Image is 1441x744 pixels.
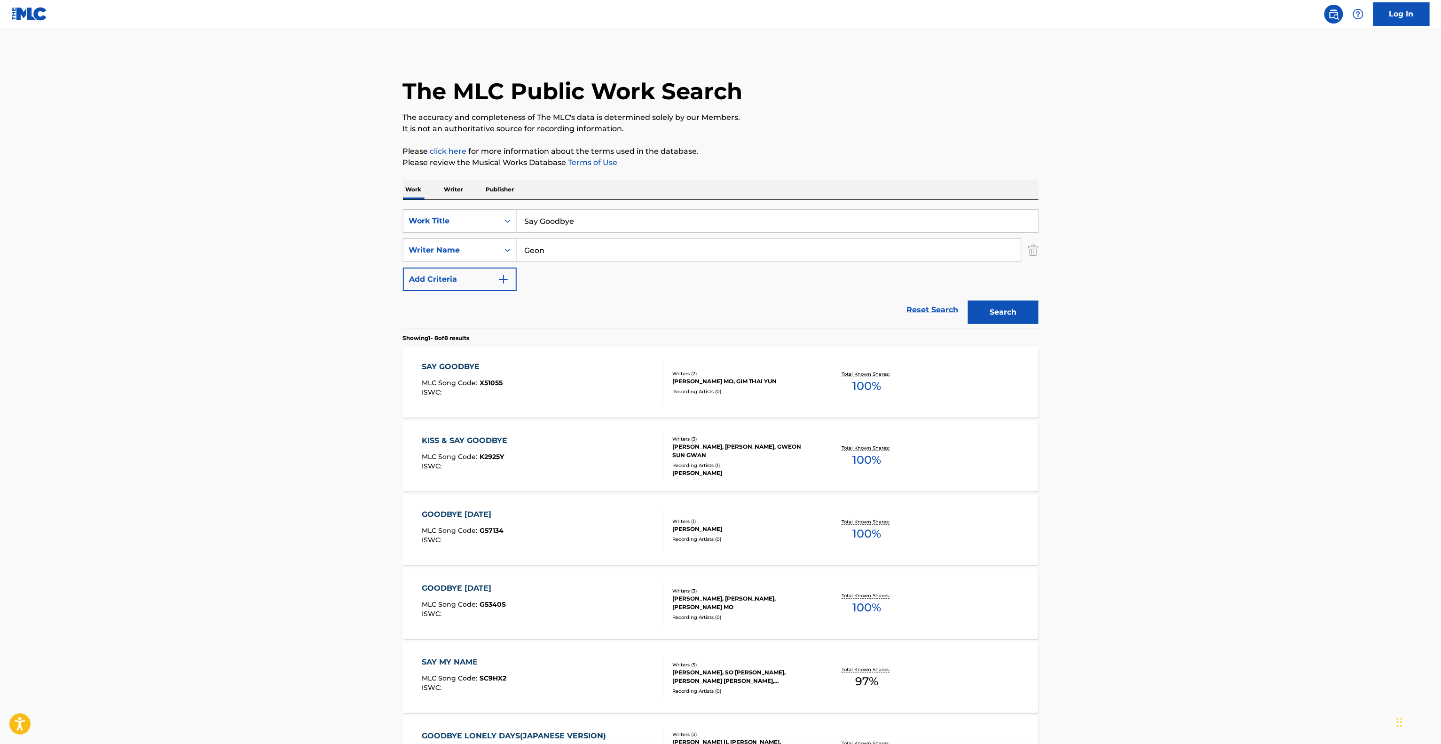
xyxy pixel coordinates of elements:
a: Terms of Use [567,158,618,167]
span: MLC Song Code : [422,526,480,535]
a: KISS & SAY GOODBYEMLC Song Code:K2925YISWC:Writers (3)[PERSON_NAME], [PERSON_NAME], GWEON SUN GWA... [403,421,1039,491]
span: MLC Song Code : [422,379,480,387]
span: MLC Song Code : [422,674,480,682]
div: [PERSON_NAME] [672,525,814,533]
a: click here [430,147,467,156]
p: It is not an authoritative source for recording information. [403,123,1039,135]
span: 100 % [853,599,882,616]
form: Search Form [403,209,1039,329]
h1: The MLC Public Work Search [403,77,743,105]
div: SAY MY NAME [422,657,506,668]
div: [PERSON_NAME] [672,469,814,477]
div: [PERSON_NAME] MO, GIM THAI YUN [672,377,814,386]
img: MLC Logo [11,7,47,21]
div: Recording Artists ( 0 ) [672,688,814,695]
p: Total Known Shares: [842,371,892,378]
span: K2925Y [480,452,504,461]
div: Writers ( 1 ) [672,518,814,525]
button: Search [968,301,1039,324]
div: Writers ( 3 ) [672,435,814,443]
div: GOODBYE LONELY DAYS(JAPANESE VERSION) [422,730,611,742]
p: Total Known Shares: [842,444,892,451]
div: Recording Artists ( 0 ) [672,536,814,543]
p: The accuracy and completeness of The MLC's data is determined solely by our Members. [403,112,1039,123]
span: 100 % [853,525,882,542]
p: Total Known Shares: [842,592,892,599]
div: Writers ( 2 ) [672,370,814,377]
div: Writers ( 3 ) [672,731,814,738]
a: Public Search [1324,5,1343,24]
span: MLC Song Code : [422,452,480,461]
img: 9d2ae6d4665cec9f34b9.svg [498,274,509,285]
div: Recording Artists ( 0 ) [672,614,814,621]
p: Total Known Shares: [842,518,892,525]
p: Total Known Shares: [842,666,892,673]
span: 100 % [853,378,882,395]
span: ISWC : [422,683,444,692]
span: ISWC : [422,388,444,396]
img: help [1353,8,1364,20]
div: KISS & SAY GOODBYE [422,435,512,446]
div: Work Title [409,215,494,227]
div: Recording Artists ( 1 ) [672,462,814,469]
div: [PERSON_NAME], [PERSON_NAME], GWEON SUN GWAN [672,443,814,459]
span: G5340S [480,600,506,609]
span: 100 % [853,451,882,468]
a: SAY MY NAMEMLC Song Code:SC9HX2ISWC:Writers (5)[PERSON_NAME], SO [PERSON_NAME], [PERSON_NAME] [PE... [403,642,1039,713]
span: G57134 [480,526,504,535]
span: ISWC : [422,536,444,544]
span: SC9HX2 [480,674,506,682]
p: Please for more information about the terms used in the database. [403,146,1039,157]
div: [PERSON_NAME], [PERSON_NAME], [PERSON_NAME] MO [672,594,814,611]
div: GOODBYE [DATE] [422,509,504,520]
a: Reset Search [902,300,963,320]
div: Drag [1397,708,1402,736]
span: ISWC : [422,609,444,618]
span: 97 % [856,673,879,690]
p: Please review the Musical Works Database [403,157,1039,168]
a: SAY GOODBYEMLC Song Code:X51055ISWC:Writers (2)[PERSON_NAME] MO, GIM THAI YUNRecording Artists (0... [403,347,1039,418]
div: Recording Artists ( 0 ) [672,388,814,395]
iframe: Chat Widget [1394,699,1441,744]
a: GOODBYE [DATE]MLC Song Code:G5340SISWC:Writers (3)[PERSON_NAME], [PERSON_NAME], [PERSON_NAME] MOR... [403,569,1039,639]
p: Work [403,180,425,199]
div: Writers ( 3 ) [672,587,814,594]
img: search [1328,8,1339,20]
span: ISWC : [422,462,444,470]
div: [PERSON_NAME], SO [PERSON_NAME], [PERSON_NAME] [PERSON_NAME], [PERSON_NAME] [672,668,814,685]
div: Help [1349,5,1368,24]
div: SAY GOODBYE [422,361,503,372]
p: Writer [441,180,466,199]
button: Add Criteria [403,268,517,291]
a: Log In [1373,2,1430,26]
div: Writer Name [409,245,494,256]
p: Showing 1 - 8 of 8 results [403,334,470,342]
img: Delete Criterion [1028,238,1039,262]
div: GOODBYE [DATE] [422,583,506,594]
div: Writers ( 5 ) [672,661,814,668]
span: X51055 [480,379,503,387]
span: MLC Song Code : [422,600,480,609]
p: Publisher [483,180,517,199]
a: GOODBYE [DATE]MLC Song Code:G57134ISWC:Writers (1)[PERSON_NAME]Recording Artists (0)Total Known S... [403,495,1039,565]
